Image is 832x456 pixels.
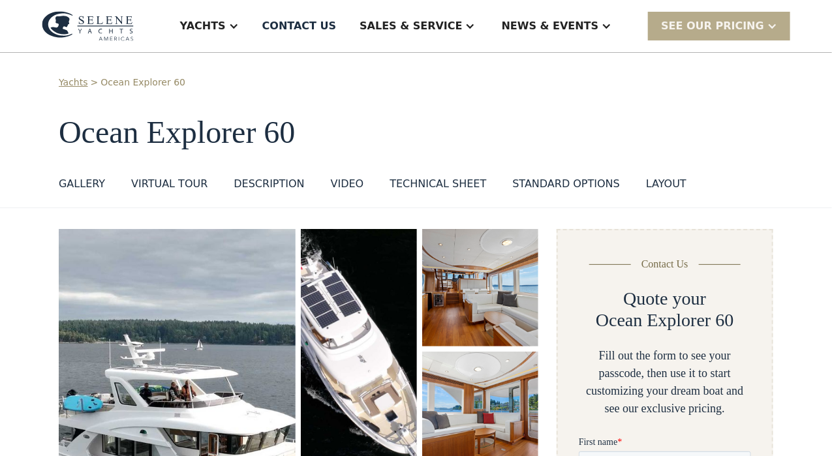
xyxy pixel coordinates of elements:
[646,176,686,197] a: layout
[42,11,134,41] img: logo
[331,176,364,192] div: VIDEO
[91,76,99,89] div: >
[59,176,105,192] div: GALLERY
[180,18,226,34] div: Yachts
[234,176,304,192] div: DESCRIPTION
[512,176,620,192] div: standard options
[100,76,185,89] a: Ocean Explorer 60
[59,115,773,150] h1: Ocean Explorer 60
[131,176,208,192] div: VIRTUAL TOUR
[331,176,364,197] a: VIDEO
[648,12,790,40] div: SEE Our Pricing
[131,176,208,197] a: VIRTUAL TOUR
[646,176,686,192] div: layout
[59,76,88,89] a: Yachts
[360,18,462,34] div: Sales & Service
[596,309,733,331] h2: Ocean Explorer 60
[262,18,337,34] div: Contact US
[641,256,688,272] div: Contact Us
[390,176,486,197] a: Technical sheet
[422,229,538,346] a: open lightbox
[390,176,486,192] div: Technical sheet
[661,18,764,34] div: SEE Our Pricing
[502,18,599,34] div: News & EVENTS
[579,347,751,418] div: Fill out the form to see your passcode, then use it to start customizing your dream boat and see ...
[623,288,706,310] h2: Quote your
[59,176,105,197] a: GALLERY
[512,176,620,197] a: standard options
[234,176,304,197] a: DESCRIPTION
